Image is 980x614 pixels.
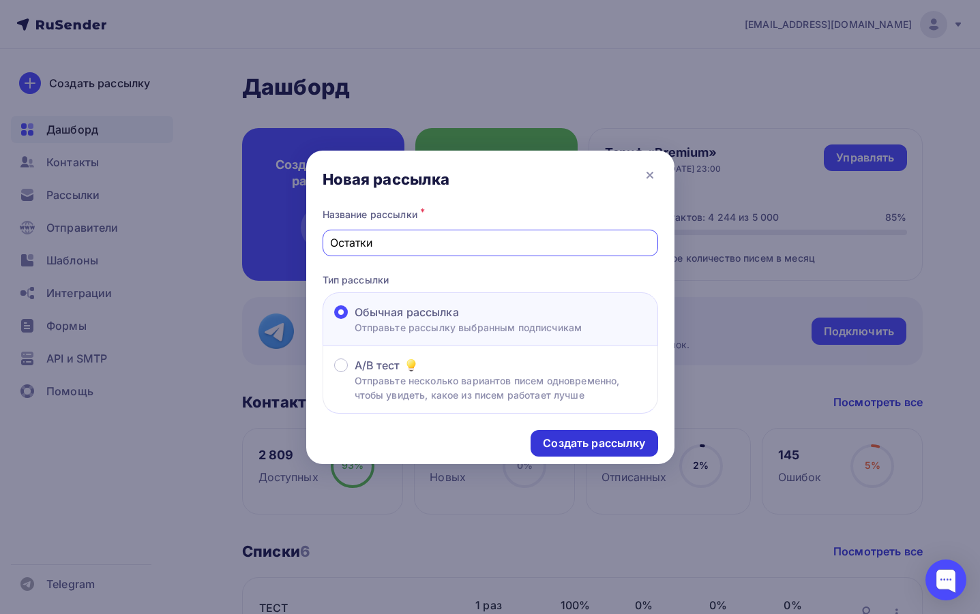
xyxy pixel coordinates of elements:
span: A/B тест [355,357,400,373]
p: Отправьте рассылку выбранным подписчикам [355,320,582,335]
div: Создать рассылку [543,435,645,451]
div: Новая рассылка [323,170,450,189]
input: Придумайте название рассылки [330,234,650,251]
p: Тип рассылки [323,273,658,287]
span: Обычная рассылка [355,304,459,320]
p: Отправьте несколько вариантов писем одновременно, чтобы увидеть, какое из писем работает лучше [355,373,647,402]
div: Название рассылки [323,205,658,224]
